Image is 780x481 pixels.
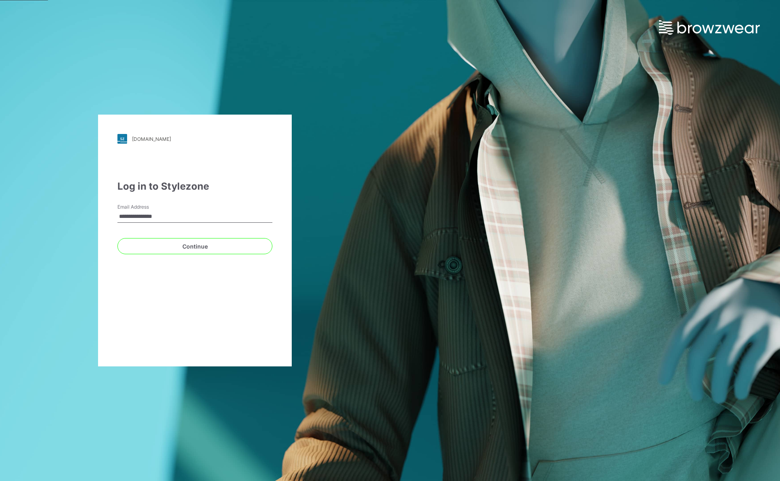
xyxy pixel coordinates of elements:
[117,238,272,254] button: Continue
[117,203,174,211] label: Email Address
[117,134,127,144] img: stylezone-logo.562084cfcfab977791bfbf7441f1a819.svg
[132,136,171,142] div: [DOMAIN_NAME]
[117,134,272,144] a: [DOMAIN_NAME]
[117,179,272,194] div: Log in to Stylezone
[659,20,760,35] img: browzwear-logo.e42bd6dac1945053ebaf764b6aa21510.svg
